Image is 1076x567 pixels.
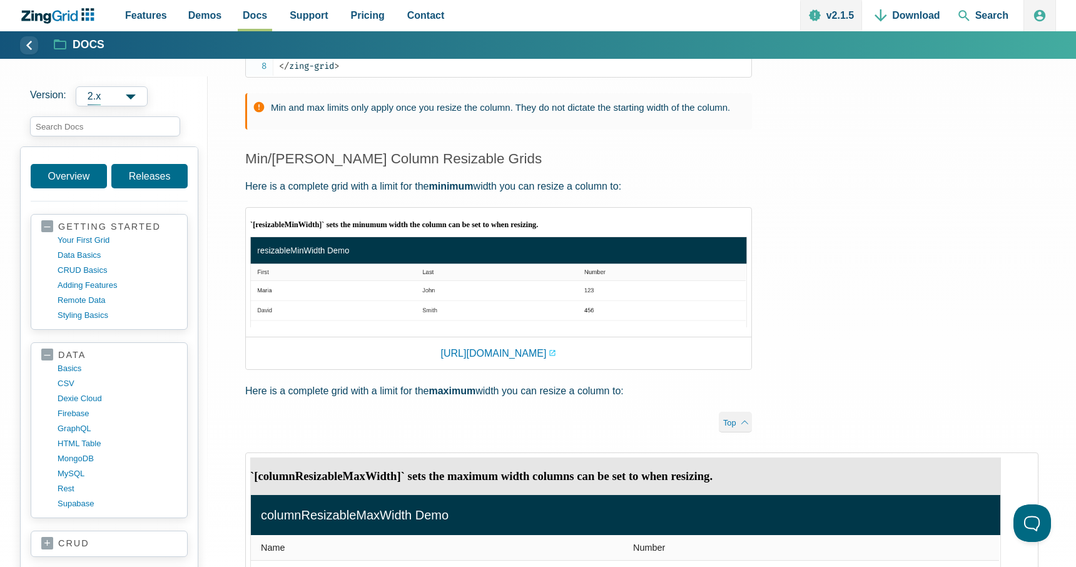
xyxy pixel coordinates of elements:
[41,221,177,233] a: getting started
[58,278,177,293] a: adding features
[58,481,177,496] a: rest
[31,164,107,188] a: Overview
[1013,504,1051,542] iframe: Help Scout Beacon - Open
[245,382,752,399] p: Here is a complete grid with a limit for the width you can resize a column to:
[54,38,104,53] a: Docs
[245,151,542,166] a: Min/[PERSON_NAME] Column Resizable Grids
[30,86,66,106] span: Version:
[429,181,473,192] strong: minimum
[58,361,177,376] a: basics
[279,61,289,71] span: </
[58,451,177,466] a: MongoDB
[58,391,177,406] a: dexie cloud
[58,263,177,278] a: CRUD basics
[429,386,475,396] strong: maximum
[245,178,752,195] p: Here is a complete grid with a limit for the width you can resize a column to:
[125,7,167,24] span: Features
[334,61,339,71] span: >
[290,7,328,24] span: Support
[41,349,177,361] a: data
[243,7,267,24] span: Docs
[58,421,177,436] a: GraphQL
[30,116,180,136] input: search input
[58,248,177,263] a: data basics
[188,7,221,24] span: Demos
[271,100,739,116] p: Min and max limits only apply once you resize the column. They do not dictate the starting width ...
[41,538,177,550] a: crud
[58,308,177,323] a: styling basics
[58,406,177,421] a: firebase
[111,164,188,188] a: Releases
[250,212,747,327] img: https://app.zingsoft.com/demos/embed/QL1FNFJA
[58,466,177,481] a: MySQL
[58,233,177,248] a: your first grid
[58,496,177,511] a: supabase
[30,86,198,106] label: Versions
[58,376,177,391] a: CSV
[20,8,101,24] a: ZingChart Logo. Click to return to the homepage
[279,61,334,71] span: zing-grid
[73,39,104,51] strong: Docs
[351,7,385,24] span: Pricing
[407,7,445,24] span: Contact
[58,436,177,451] a: HTML table
[441,345,557,362] a: [URL][DOMAIN_NAME]
[58,293,177,308] a: remote data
